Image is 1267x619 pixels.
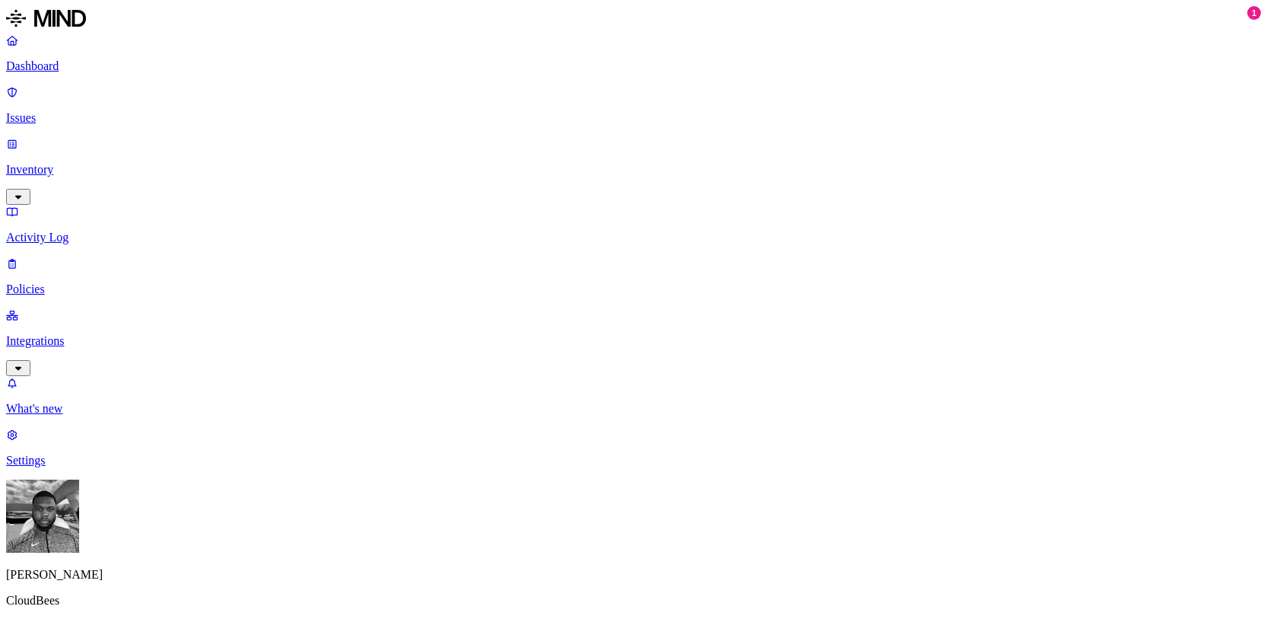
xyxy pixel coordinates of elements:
p: Policies [6,282,1261,296]
a: Issues [6,85,1261,125]
a: Activity Log [6,205,1261,244]
a: Policies [6,257,1261,296]
div: 1 [1247,6,1261,20]
p: CloudBees [6,594,1261,608]
p: Settings [6,454,1261,467]
a: Inventory [6,137,1261,203]
p: Inventory [6,163,1261,177]
p: Integrations [6,334,1261,348]
img: MIND [6,6,86,30]
p: Activity Log [6,231,1261,244]
p: Dashboard [6,59,1261,73]
p: Issues [6,111,1261,125]
a: MIND [6,6,1261,34]
a: Integrations [6,308,1261,374]
img: Cameron White [6,480,79,553]
a: Dashboard [6,34,1261,73]
a: Settings [6,428,1261,467]
a: What's new [6,376,1261,416]
p: What's new [6,402,1261,416]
